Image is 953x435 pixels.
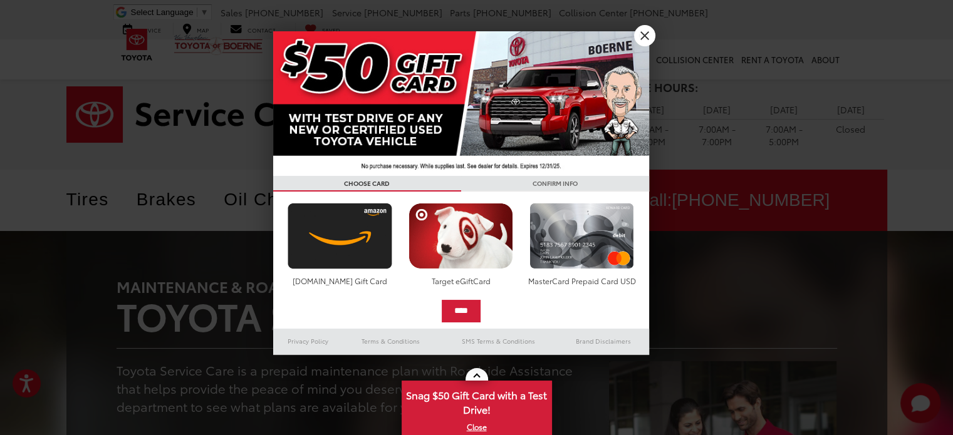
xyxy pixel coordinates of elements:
[273,31,649,176] img: 42635_top_851395.jpg
[526,203,637,269] img: mastercard.png
[405,275,516,286] div: Target eGiftCard
[284,203,395,269] img: amazoncard.png
[343,334,439,349] a: Terms & Conditions
[284,275,395,286] div: [DOMAIN_NAME] Gift Card
[273,334,343,349] a: Privacy Policy
[558,334,649,349] a: Brand Disclaimers
[273,176,461,192] h3: CHOOSE CARD
[439,334,558,349] a: SMS Terms & Conditions
[526,275,637,286] div: MasterCard Prepaid Card USD
[405,203,516,269] img: targetcard.png
[403,382,551,420] span: Snag $50 Gift Card with a Test Drive!
[461,176,649,192] h3: CONFIRM INFO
